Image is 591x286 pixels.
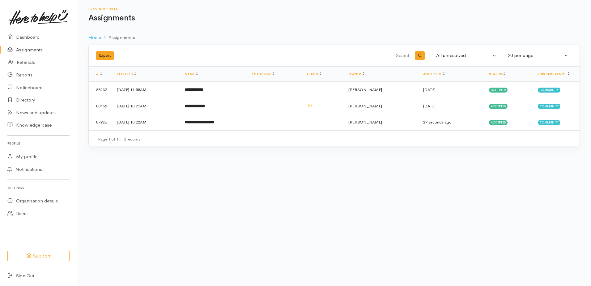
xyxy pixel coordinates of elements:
[101,34,135,41] li: Assignments
[88,34,101,41] a: Home
[423,119,452,125] time: 27 seconds ago
[112,114,180,130] td: [DATE] 10:22AM
[508,52,563,59] div: 20 per page
[423,72,445,76] a: Accepted
[538,120,560,125] span: Community
[89,114,112,130] td: 87926
[436,52,491,59] div: All unresolved
[348,103,382,109] span: [PERSON_NAME]
[489,72,505,76] a: Status
[538,72,569,76] a: Circumstance
[88,30,580,45] nav: breadcrumb
[88,7,580,11] h6: Provider Portal
[489,88,508,93] span: Accepted
[112,98,180,114] td: [DATE] 10:21AM
[348,119,382,125] span: [PERSON_NAME]
[96,72,102,76] a: #
[348,72,364,76] a: Owner
[423,87,436,92] time: [DATE]
[538,104,560,109] span: Community
[117,72,136,76] a: Received
[96,51,114,60] button: Export
[307,72,321,76] a: Flags
[7,139,70,148] h6: Profile
[489,104,508,109] span: Accepted
[89,98,112,114] td: 88165
[89,82,112,98] td: 88237
[348,87,382,92] span: [PERSON_NAME]
[7,250,70,262] button: Support
[7,184,70,192] h6: Settings
[489,120,508,125] span: Accepted
[538,88,560,93] span: Community
[504,50,572,62] button: 20 per page
[120,136,122,142] span: |
[88,14,580,23] h1: Assignments
[252,72,274,76] a: Location
[112,82,180,98] td: [DATE] 11:58AM
[185,72,198,76] a: Name
[98,136,140,142] small: Page 1 of 1 3 records
[264,48,412,63] input: Search
[432,50,500,62] button: All unresolved
[423,103,436,109] time: [DATE]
